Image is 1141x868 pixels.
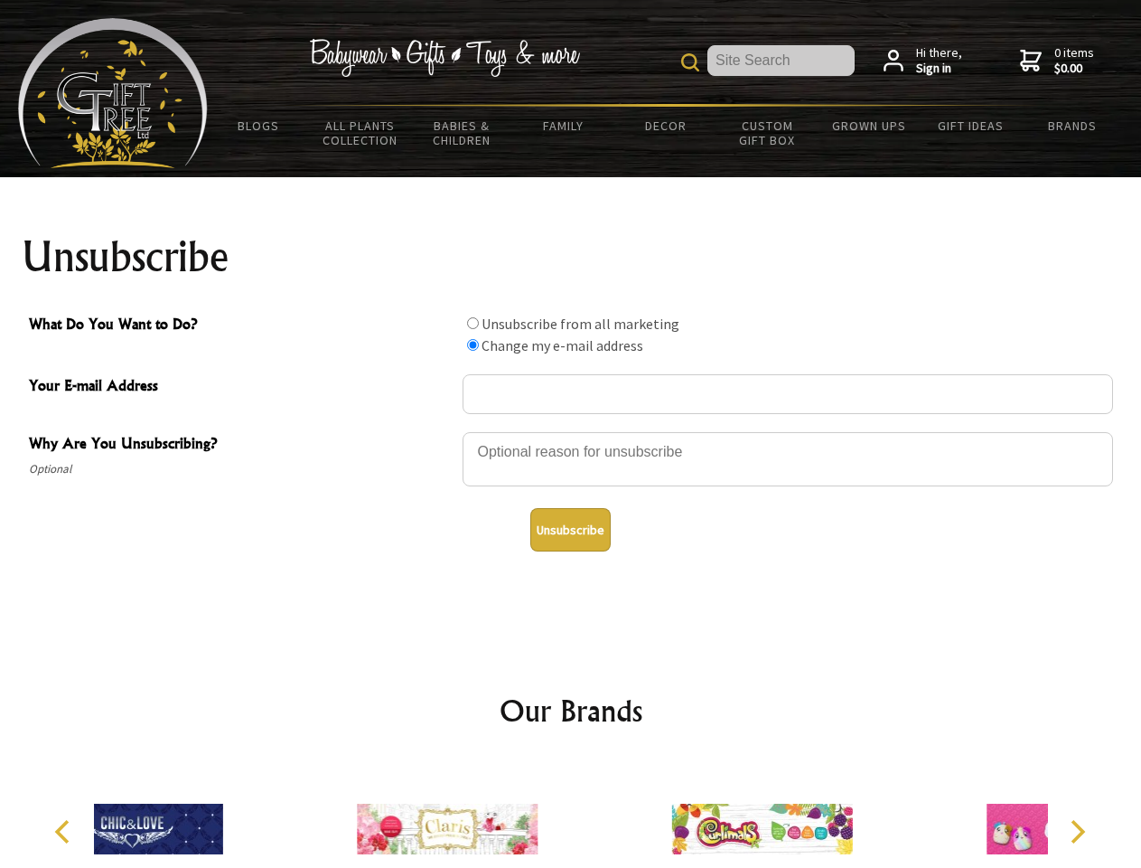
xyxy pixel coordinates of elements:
[29,432,454,458] span: Why Are You Unsubscribing?
[482,315,679,333] label: Unsubscribe from all marketing
[411,107,513,159] a: Babies & Children
[482,336,643,354] label: Change my e-mail address
[22,235,1120,278] h1: Unsubscribe
[463,374,1113,414] input: Your E-mail Address
[208,107,310,145] a: BLOGS
[463,432,1113,486] textarea: Why Are You Unsubscribing?
[1020,45,1094,77] a: 0 items$0.00
[29,313,454,339] span: What Do You Want to Do?
[920,107,1022,145] a: Gift Ideas
[29,374,454,401] span: Your E-mail Address
[1057,812,1097,852] button: Next
[818,107,920,145] a: Grown Ups
[1054,61,1094,77] strong: $0.00
[530,508,611,552] button: Unsubscribe
[681,53,699,71] img: product search
[29,458,454,480] span: Optional
[1022,107,1124,145] a: Brands
[614,107,716,145] a: Decor
[1054,44,1094,77] span: 0 items
[309,39,580,77] img: Babywear - Gifts - Toys & more
[18,18,208,168] img: Babyware - Gifts - Toys and more...
[467,339,479,351] input: What Do You Want to Do?
[310,107,412,159] a: All Plants Collection
[513,107,615,145] a: Family
[36,689,1106,732] h2: Our Brands
[916,45,962,77] span: Hi there,
[916,61,962,77] strong: Sign in
[707,45,855,76] input: Site Search
[716,107,818,159] a: Custom Gift Box
[45,812,85,852] button: Previous
[467,317,479,329] input: What Do You Want to Do?
[884,45,962,77] a: Hi there,Sign in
